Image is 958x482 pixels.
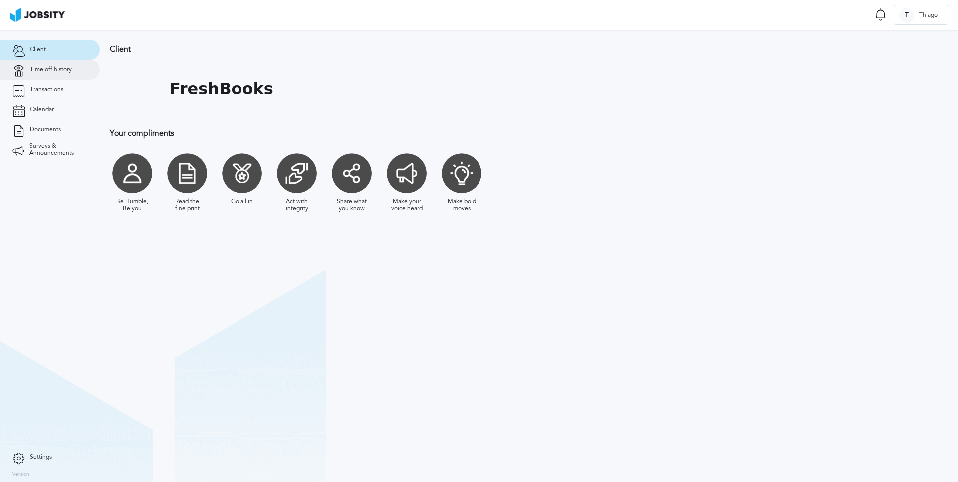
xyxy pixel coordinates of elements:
[170,198,205,212] div: Read the fine print
[914,12,943,19] span: Thiago
[279,198,314,212] div: Act with integrity
[115,198,150,212] div: Be Humble, Be you
[389,198,424,212] div: Make your voice heard
[444,198,479,212] div: Make bold moves
[334,198,369,212] div: Share what you know
[894,5,948,25] button: TThiago
[30,86,63,93] span: Transactions
[231,198,253,205] div: Go all in
[110,45,651,54] h3: Client
[10,8,65,22] img: ab4bad089aa723f57921c736e9817d99.png
[110,129,651,138] h3: Your compliments
[30,126,61,133] span: Documents
[29,143,87,157] span: Surveys & Announcements
[12,472,31,478] label: Version:
[30,46,46,53] span: Client
[30,106,54,113] span: Calendar
[30,66,72,73] span: Time off history
[30,454,52,461] span: Settings
[170,80,273,98] h1: FreshBooks
[899,8,914,23] div: T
